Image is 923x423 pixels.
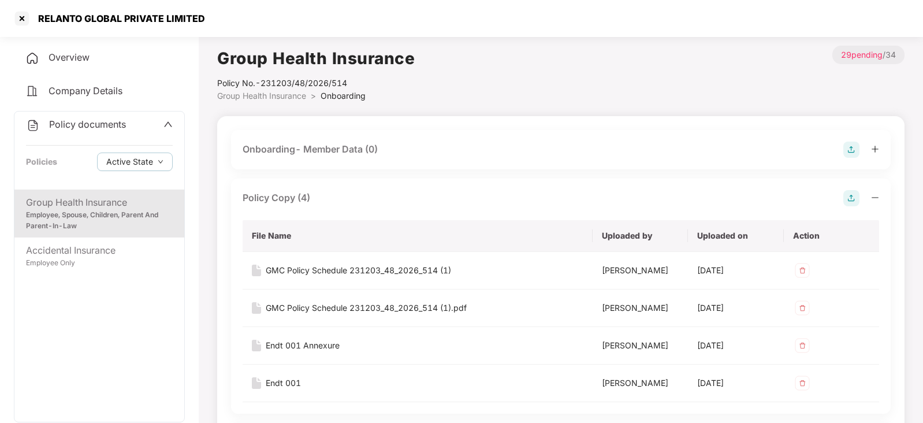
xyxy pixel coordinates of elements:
div: Group Health Insurance [26,195,173,210]
span: up [163,120,173,129]
th: Action [784,220,879,252]
img: svg+xml;base64,PHN2ZyB4bWxucz0iaHR0cDovL3d3dy53My5vcmcvMjAwMC9zdmciIHdpZHRoPSIyNCIgaGVpZ2h0PSIyNC... [25,84,39,98]
span: Onboarding [321,91,366,101]
span: > [311,91,316,101]
div: [PERSON_NAME] [602,339,679,352]
img: svg+xml;base64,PHN2ZyB4bWxucz0iaHR0cDovL3d3dy53My5vcmcvMjAwMC9zdmciIHdpZHRoPSIyNCIgaGVpZ2h0PSIyNC... [25,51,39,65]
img: svg+xml;base64,PHN2ZyB4bWxucz0iaHR0cDovL3d3dy53My5vcmcvMjAwMC9zdmciIHdpZHRoPSIyOCIgaGVpZ2h0PSIyOC... [843,142,859,158]
div: Employee Only [26,258,173,269]
div: Accidental Insurance [26,243,173,258]
span: plus [871,145,879,153]
button: Active Statedown [97,153,173,171]
p: / 34 [832,46,905,64]
div: Employee, Spouse, Children, Parent And Parent-In-Law [26,210,173,232]
div: Policy No.- 231203/48/2026/514 [217,77,415,90]
div: [DATE] [697,264,774,277]
div: RELANTO GLOBAL PRIVATE LIMITED [31,13,205,24]
img: svg+xml;base64,PHN2ZyB4bWxucz0iaHR0cDovL3d3dy53My5vcmcvMjAwMC9zdmciIHdpZHRoPSIyNCIgaGVpZ2h0PSIyNC... [26,118,40,132]
div: [PERSON_NAME] [602,264,679,277]
div: [DATE] [697,302,774,314]
div: GMC Policy Schedule 231203_48_2026_514 (1) [266,264,451,277]
img: svg+xml;base64,PHN2ZyB4bWxucz0iaHR0cDovL3d3dy53My5vcmcvMjAwMC9zdmciIHdpZHRoPSIxNiIgaGVpZ2h0PSIyMC... [252,377,261,389]
img: svg+xml;base64,PHN2ZyB4bWxucz0iaHR0cDovL3d3dy53My5vcmcvMjAwMC9zdmciIHdpZHRoPSIxNiIgaGVpZ2h0PSIyMC... [252,340,261,351]
img: svg+xml;base64,PHN2ZyB4bWxucz0iaHR0cDovL3d3dy53My5vcmcvMjAwMC9zdmciIHdpZHRoPSIxNiIgaGVpZ2h0PSIyMC... [252,302,261,314]
span: Group Health Insurance [217,91,306,101]
div: Policy Copy (4) [243,191,310,205]
div: Onboarding- Member Data (0) [243,142,378,157]
img: svg+xml;base64,PHN2ZyB4bWxucz0iaHR0cDovL3d3dy53My5vcmcvMjAwMC9zdmciIHdpZHRoPSIzMiIgaGVpZ2h0PSIzMi... [793,374,812,392]
div: GMC Policy Schedule 231203_48_2026_514 (1).pdf [266,302,467,314]
div: Endt 001 Annexure [266,339,340,352]
th: Uploaded on [688,220,783,252]
div: [DATE] [697,339,774,352]
div: [DATE] [697,377,774,389]
img: svg+xml;base64,PHN2ZyB4bWxucz0iaHR0cDovL3d3dy53My5vcmcvMjAwMC9zdmciIHdpZHRoPSIzMiIgaGVpZ2h0PSIzMi... [793,261,812,280]
span: Active State [106,155,153,168]
span: 29 pending [841,50,883,60]
img: svg+xml;base64,PHN2ZyB4bWxucz0iaHR0cDovL3d3dy53My5vcmcvMjAwMC9zdmciIHdpZHRoPSIzMiIgaGVpZ2h0PSIzMi... [793,299,812,317]
div: Endt 001 [266,377,301,389]
h1: Group Health Insurance [217,46,415,71]
img: svg+xml;base64,PHN2ZyB4bWxucz0iaHR0cDovL3d3dy53My5vcmcvMjAwMC9zdmciIHdpZHRoPSIxNiIgaGVpZ2h0PSIyMC... [252,265,261,276]
th: Uploaded by [593,220,688,252]
div: [PERSON_NAME] [602,377,679,389]
div: Policies [26,155,57,168]
span: Policy documents [49,118,126,130]
span: down [158,159,163,165]
span: Overview [49,51,90,63]
img: svg+xml;base64,PHN2ZyB4bWxucz0iaHR0cDovL3d3dy53My5vcmcvMjAwMC9zdmciIHdpZHRoPSIyOCIgaGVpZ2h0PSIyOC... [843,190,859,206]
span: Company Details [49,85,122,97]
th: File Name [243,220,593,252]
img: svg+xml;base64,PHN2ZyB4bWxucz0iaHR0cDovL3d3dy53My5vcmcvMjAwMC9zdmciIHdpZHRoPSIzMiIgaGVpZ2h0PSIzMi... [793,336,812,355]
div: [PERSON_NAME] [602,302,679,314]
span: minus [871,194,879,202]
